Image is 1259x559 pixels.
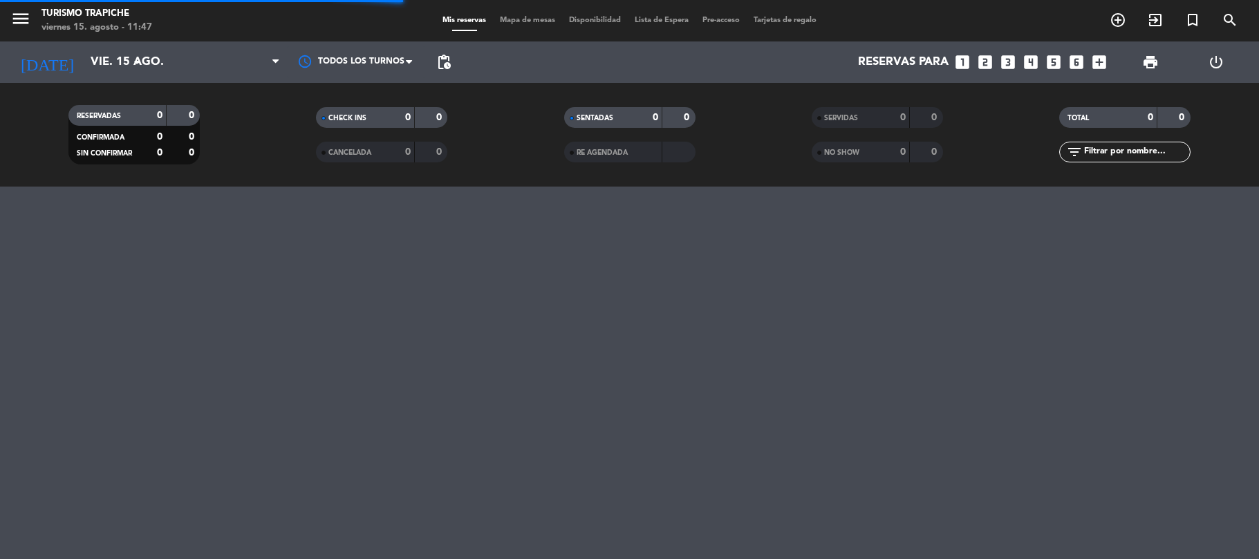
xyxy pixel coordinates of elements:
[436,147,445,157] strong: 0
[1148,113,1153,122] strong: 0
[77,150,132,157] span: SIN CONFIRMAR
[41,21,152,35] div: viernes 15. agosto - 11:47
[1183,41,1249,83] div: LOG OUT
[129,54,145,70] i: arrow_drop_down
[10,8,31,29] i: menu
[10,8,31,34] button: menu
[577,115,613,122] span: SENTADAS
[77,113,121,120] span: RESERVADAS
[1045,53,1063,71] i: looks_5
[1222,12,1238,28] i: search
[747,17,823,24] span: Tarjetas de regalo
[189,148,197,158] strong: 0
[157,148,162,158] strong: 0
[900,113,906,122] strong: 0
[953,53,971,71] i: looks_one
[1067,115,1089,122] span: TOTAL
[157,111,162,120] strong: 0
[824,149,859,156] span: NO SHOW
[1067,53,1085,71] i: looks_6
[41,7,152,21] div: Turismo Trapiche
[1208,54,1224,70] i: power_settings_new
[328,115,366,122] span: CHECK INS
[628,17,696,24] span: Lista de Espera
[328,149,371,156] span: CANCELADA
[1142,54,1159,70] span: print
[77,134,124,141] span: CONFIRMADA
[436,17,493,24] span: Mis reservas
[696,17,747,24] span: Pre-acceso
[436,54,452,70] span: pending_actions
[1147,12,1164,28] i: exit_to_app
[684,113,692,122] strong: 0
[157,132,162,142] strong: 0
[562,17,628,24] span: Disponibilidad
[405,147,411,157] strong: 0
[405,113,411,122] strong: 0
[931,113,940,122] strong: 0
[189,132,197,142] strong: 0
[436,113,445,122] strong: 0
[1090,53,1108,71] i: add_box
[653,113,658,122] strong: 0
[1110,12,1126,28] i: add_circle_outline
[999,53,1017,71] i: looks_3
[1022,53,1040,71] i: looks_4
[858,56,949,69] span: Reservas para
[10,47,84,77] i: [DATE]
[1066,144,1083,160] i: filter_list
[1184,12,1201,28] i: turned_in_not
[1179,113,1187,122] strong: 0
[931,147,940,157] strong: 0
[900,147,906,157] strong: 0
[577,149,628,156] span: RE AGENDADA
[493,17,562,24] span: Mapa de mesas
[189,111,197,120] strong: 0
[1083,144,1190,160] input: Filtrar por nombre...
[976,53,994,71] i: looks_two
[824,115,858,122] span: SERVIDAS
